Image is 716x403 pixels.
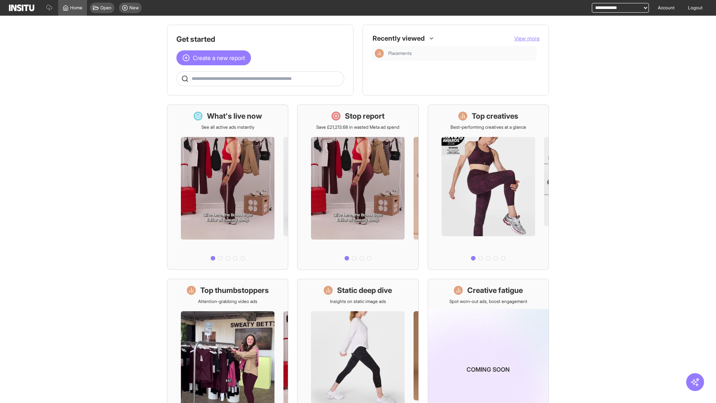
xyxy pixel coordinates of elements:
p: Save £21,213.68 in wasted Meta ad spend [316,124,399,130]
a: What's live nowSee all active ads instantly [167,104,288,270]
span: Open [100,5,112,11]
a: Stop reportSave £21,213.68 in wasted Meta ad spend [297,104,418,270]
h1: Top creatives [472,111,518,121]
h1: Static deep dive [337,285,392,296]
span: New [129,5,139,11]
button: Create a new report [176,50,251,65]
p: Best-performing creatives at a glance [450,124,526,130]
h1: What's live now [207,111,262,121]
span: Create a new report [193,53,245,62]
h1: Stop report [345,111,384,121]
div: Insights [375,49,384,58]
img: Logo [9,4,34,11]
p: Insights on static image ads [330,299,386,304]
a: Top creativesBest-performing creatives at a glance [428,104,549,270]
span: Placements [388,50,534,56]
p: See all active ads instantly [201,124,254,130]
h1: Top thumbstoppers [200,285,269,296]
span: View more [514,35,540,41]
p: Attention-grabbing video ads [198,299,257,304]
h1: Get started [176,34,344,44]
button: View more [514,35,540,42]
span: Placements [388,50,412,56]
span: Home [70,5,82,11]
